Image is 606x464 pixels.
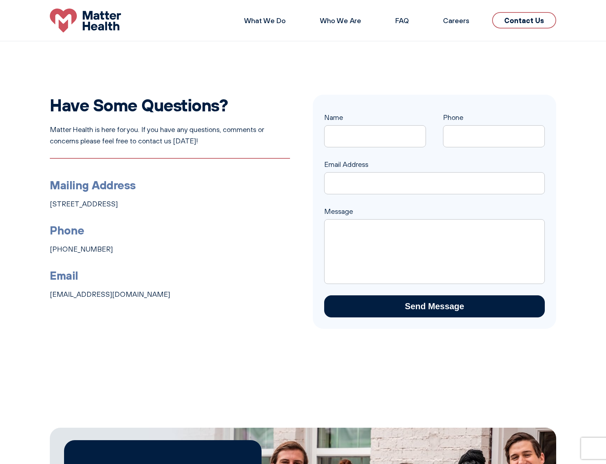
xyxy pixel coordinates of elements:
[443,125,545,147] input: Phone
[244,16,286,25] a: What We Do
[443,113,545,139] label: Phone
[324,125,426,147] input: Name
[324,160,545,186] label: Email Address
[320,16,361,25] a: Who We Are
[50,266,290,284] h3: Email
[50,221,290,239] h3: Phone
[324,219,545,284] textarea: Message
[324,207,545,227] label: Message
[50,95,290,115] h2: Have Some Questions?
[492,12,556,28] a: Contact Us
[50,124,290,147] p: Matter Health is here for you. If you have any questions, comments or concerns please feel free t...
[50,245,113,253] a: [PHONE_NUMBER]
[50,290,170,299] a: [EMAIL_ADDRESS][DOMAIN_NAME]
[50,200,118,208] a: [STREET_ADDRESS]
[50,176,290,194] h3: Mailing Address
[395,16,409,25] a: FAQ
[443,16,469,25] a: Careers
[324,113,426,139] label: Name
[324,172,545,194] input: Email Address
[324,295,545,317] input: Send Message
